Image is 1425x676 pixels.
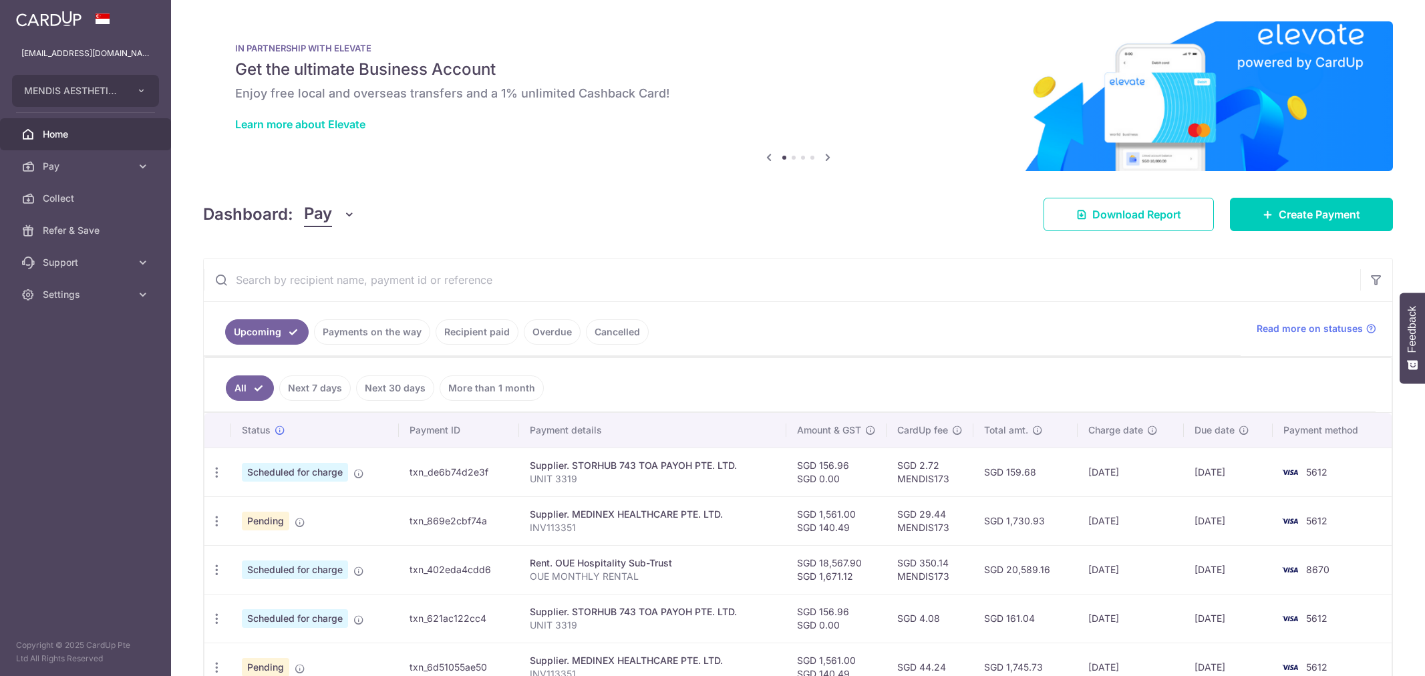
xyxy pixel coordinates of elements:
th: Payment method [1273,413,1392,448]
td: SGD 161.04 [973,594,1078,643]
a: Next 30 days [356,375,434,401]
img: Bank Card [1277,611,1303,627]
span: 5612 [1306,466,1327,478]
p: [EMAIL_ADDRESS][DOMAIN_NAME] [21,47,150,60]
a: Recipient paid [436,319,518,345]
img: Bank Card [1277,562,1303,578]
td: SGD 2.72 MENDIS173 [887,448,973,496]
p: INV113351 [530,521,776,534]
td: [DATE] [1078,545,1184,594]
img: Bank Card [1277,513,1303,529]
span: Charge date [1088,424,1143,437]
input: Search by recipient name, payment id or reference [204,259,1360,301]
td: SGD 159.68 [973,448,1078,496]
img: Bank Card [1277,659,1303,675]
th: Payment details [519,413,786,448]
th: Payment ID [399,413,519,448]
div: Supplier. STORHUB 743 TOA PAYOH PTE. LTD. [530,605,776,619]
a: Create Payment [1230,198,1393,231]
td: [DATE] [1184,594,1273,643]
img: Bank Card [1277,464,1303,480]
td: SGD 1,561.00 SGD 140.49 [786,496,887,545]
td: [DATE] [1078,594,1184,643]
span: Pending [242,512,289,530]
a: Download Report [1044,198,1214,231]
td: [DATE] [1184,496,1273,545]
p: OUE MONTHLY RENTAL [530,570,776,583]
a: Learn more about Elevate [235,118,365,131]
p: UNIT 3319 [530,472,776,486]
span: Scheduled for charge [242,463,348,482]
img: CardUp [16,11,82,27]
span: Download Report [1092,206,1181,222]
td: SGD 18,567.90 SGD 1,671.12 [786,545,887,594]
span: 8670 [1306,564,1329,575]
a: Cancelled [586,319,649,345]
td: [DATE] [1184,448,1273,496]
span: Collect [43,192,131,205]
span: Settings [43,288,131,301]
img: Renovation banner [203,21,1393,171]
a: Read more on statuses [1257,322,1376,335]
a: All [226,375,274,401]
span: 5612 [1306,613,1327,624]
span: Support [43,256,131,269]
span: Scheduled for charge [242,560,348,579]
td: SGD 350.14 MENDIS173 [887,545,973,594]
td: txn_869e2cbf74a [399,496,519,545]
span: Amount & GST [797,424,861,437]
a: Overdue [524,319,581,345]
span: Due date [1195,424,1235,437]
span: Total amt. [984,424,1028,437]
span: CardUp fee [897,424,948,437]
td: [DATE] [1184,545,1273,594]
span: 5612 [1306,661,1327,673]
td: txn_402eda4cdd6 [399,545,519,594]
a: Payments on the way [314,319,430,345]
button: Feedback - Show survey [1400,293,1425,383]
td: SGD 4.08 [887,594,973,643]
td: txn_621ac122cc4 [399,594,519,643]
span: Pay [43,160,131,173]
span: Read more on statuses [1257,322,1363,335]
div: Supplier. MEDINEX HEALTHCARE PTE. LTD. [530,508,776,521]
p: IN PARTNERSHIP WITH ELEVATE [235,43,1361,53]
h6: Enjoy free local and overseas transfers and a 1% unlimited Cashback Card! [235,86,1361,102]
h4: Dashboard: [203,202,293,226]
td: txn_de6b74d2e3f [399,448,519,496]
td: [DATE] [1078,448,1184,496]
div: Supplier. MEDINEX HEALTHCARE PTE. LTD. [530,654,776,667]
a: More than 1 month [440,375,544,401]
div: Supplier. STORHUB 743 TOA PAYOH PTE. LTD. [530,459,776,472]
p: UNIT 3319 [530,619,776,632]
td: SGD 1,730.93 [973,496,1078,545]
span: Create Payment [1279,206,1360,222]
td: SGD 156.96 SGD 0.00 [786,448,887,496]
span: Feedback [1406,306,1418,353]
span: Refer & Save [43,224,131,237]
td: SGD 29.44 MENDIS173 [887,496,973,545]
span: Home [43,128,131,141]
a: Upcoming [225,319,309,345]
h5: Get the ultimate Business Account [235,59,1361,80]
span: Scheduled for charge [242,609,348,628]
a: Next 7 days [279,375,351,401]
td: SGD 20,589.16 [973,545,1078,594]
span: Pay [304,202,332,227]
td: SGD 156.96 SGD 0.00 [786,594,887,643]
button: Pay [304,202,355,227]
span: MENDIS AESTHETICS PTE. LTD. [24,84,123,98]
span: 5612 [1306,515,1327,526]
td: [DATE] [1078,496,1184,545]
button: MENDIS AESTHETICS PTE. LTD. [12,75,159,107]
span: Status [242,424,271,437]
div: Rent. OUE Hospitality Sub-Trust [530,556,776,570]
